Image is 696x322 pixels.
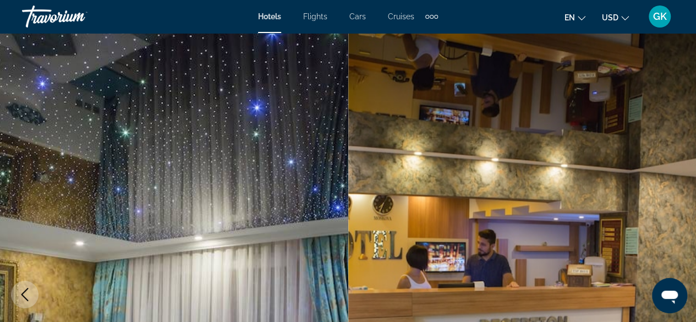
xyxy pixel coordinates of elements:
button: User Menu [645,5,674,28]
span: GK [653,11,667,22]
a: Travorium [22,2,132,31]
a: Hotels [258,12,281,21]
span: USD [602,13,618,22]
button: Change currency [602,9,629,25]
button: Previous image [11,281,39,308]
a: Cruises [388,12,414,21]
a: Cars [349,12,366,21]
iframe: Кнопка запуска окна обмена сообщениями [652,278,687,313]
button: Extra navigation items [425,8,438,25]
button: Change language [565,9,585,25]
span: en [565,13,575,22]
a: Flights [303,12,327,21]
